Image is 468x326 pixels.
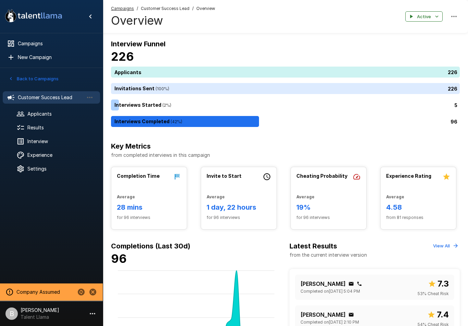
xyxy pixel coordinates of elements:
[300,280,346,288] p: [PERSON_NAME]
[137,5,138,12] span: /
[207,194,225,199] b: Average
[348,312,354,317] div: Click to copy
[386,214,451,221] span: from 81 responses
[117,214,181,221] span: for 96 interviews
[451,118,457,125] p: 96
[300,319,359,326] span: Completed on [DATE] 2:10 PM
[405,11,443,22] button: Active
[111,40,165,48] b: Interview Funnel
[300,288,360,295] span: Completed on [DATE] 5:04 PM
[111,6,134,11] u: Campaigns
[296,194,315,199] b: Average
[448,69,457,76] p: 226
[438,279,449,289] b: 7.3
[117,202,181,213] h6: 28 mins
[117,194,135,199] b: Average
[428,277,449,290] span: Overall score out of 10
[300,311,346,319] p: [PERSON_NAME]
[207,214,271,221] span: for 96 interviews
[386,202,451,213] h6: 4.58
[454,102,457,109] p: 5
[431,241,460,251] button: View All
[196,5,215,12] span: Overview
[427,308,449,321] span: Overall score out of 10
[296,173,347,179] b: Cheating Probability
[418,290,449,297] span: 53 % Cheat Risk
[141,5,189,12] span: Customer Success Lead
[207,173,242,179] b: Invite to Start
[117,173,160,179] b: Completion Time
[111,13,215,28] h4: Overview
[111,252,127,266] b: 96
[296,214,361,221] span: for 96 interviews
[357,281,362,287] div: Click to copy
[207,202,271,213] h6: 1 day, 22 hours
[348,281,354,287] div: Click to copy
[111,142,151,150] b: Key Metrics
[386,194,404,199] b: Average
[290,252,367,258] p: from the current interview version
[296,202,361,213] h6: 19%
[111,152,460,159] p: from completed interviews in this campaign
[448,85,457,92] p: 226
[437,310,449,319] b: 7.4
[111,49,134,63] b: 226
[192,5,194,12] span: /
[111,242,190,250] b: Completions (Last 30d)
[290,242,337,250] b: Latest Results
[386,173,431,179] b: Experience Rating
